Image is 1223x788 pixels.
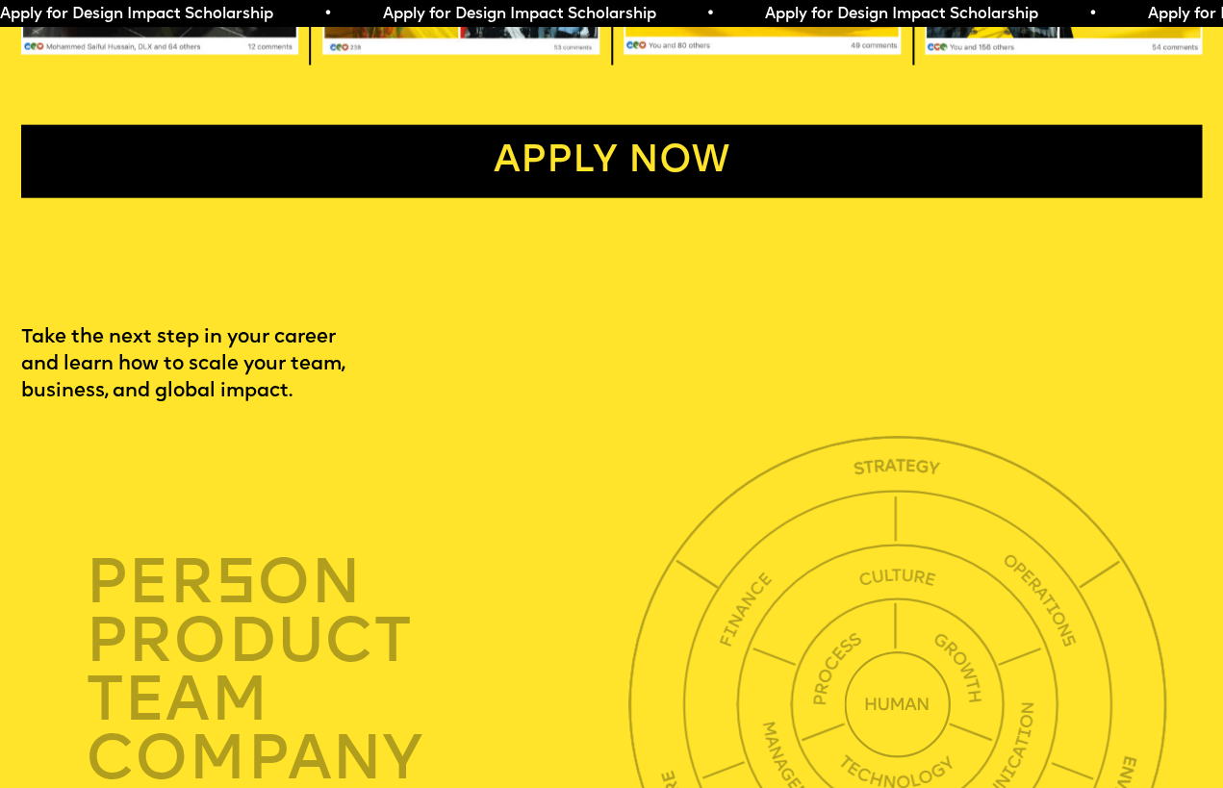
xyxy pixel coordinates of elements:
span: • [1086,7,1095,22]
span: s [215,555,256,618]
span: • [321,7,330,22]
p: Take the next step in your career and learn how to scale your team, business, and global impact. [21,325,400,406]
div: TEAM [86,672,636,730]
div: product [86,613,636,672]
div: per on [86,553,636,612]
span: • [704,7,713,22]
a: Apply now [21,125,1202,198]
